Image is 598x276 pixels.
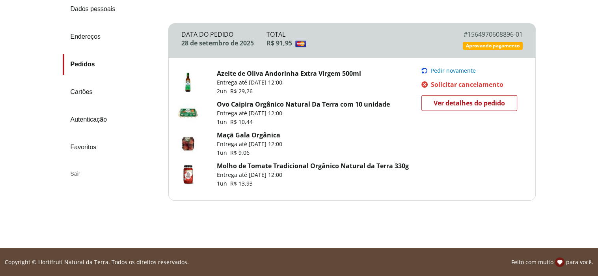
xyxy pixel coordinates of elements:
img: Molho de Tomate Tradicional Orgânico Natural Da Terra 330g [178,165,198,184]
img: Maçã Gala Orgânica [178,134,198,154]
span: Solicitar cancelamento [431,80,503,89]
a: Favoritos [63,137,162,158]
a: Solicitar cancelamento [421,80,522,89]
div: Total [266,30,437,39]
p: Entrega até [DATE] 12:00 [217,109,390,117]
span: Pedir novamente [431,68,476,74]
span: Aprovando pagamento [466,43,520,49]
span: 1 un [217,118,230,126]
a: Autenticação [63,109,162,130]
div: R$ 91,95 [266,39,437,47]
span: 1 un [217,149,230,156]
a: Ovo Caipira Orgânico Natural Da Terra com 10 unidade [217,100,390,109]
div: # 1564970608896-01 [437,30,523,39]
a: Cartões [63,81,162,103]
span: R$ 29,26 [230,87,253,95]
div: Data do Pedido [181,30,267,39]
span: R$ 9,06 [230,149,250,156]
span: Ver detalhes do pedido [434,97,505,109]
div: 28 de setembro de 2025 [181,39,267,47]
span: 2 un [217,87,230,95]
span: R$ 13,93 [230,180,253,187]
img: Ovo Caipira Orgânico Natural Da Terra com 10 unidade [178,103,198,123]
img: amor [555,257,564,267]
button: Pedir novamente [421,68,522,74]
div: Sair [63,164,162,183]
p: Entrega até [DATE] 12:00 [217,140,282,148]
a: Molho de Tomate Tradicional Orgânico Natural da Terra 330g [217,161,409,170]
p: Entrega até [DATE] 12:00 [217,79,361,86]
p: Feito com muito para você. [511,257,593,267]
span: 1 un [217,180,230,187]
a: Pedidos [63,54,162,75]
a: Azeite de Oliva Andorinha Extra Virgem 500ml [217,69,361,78]
span: R$ 10,44 [230,118,253,126]
img: Azeite de Oliva Andorinha Extra Virgem 500ml [178,72,198,92]
div: Linha de sessão [3,257,595,267]
a: Endereços [63,26,162,47]
a: Maçã Gala Orgânica [217,131,280,139]
p: Entrega até [DATE] 12:00 [217,171,409,179]
p: Copyright © Hortifruti Natural da Terra. Todos os direitos reservados. [5,258,189,266]
a: Ver detalhes do pedido [421,95,517,111]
